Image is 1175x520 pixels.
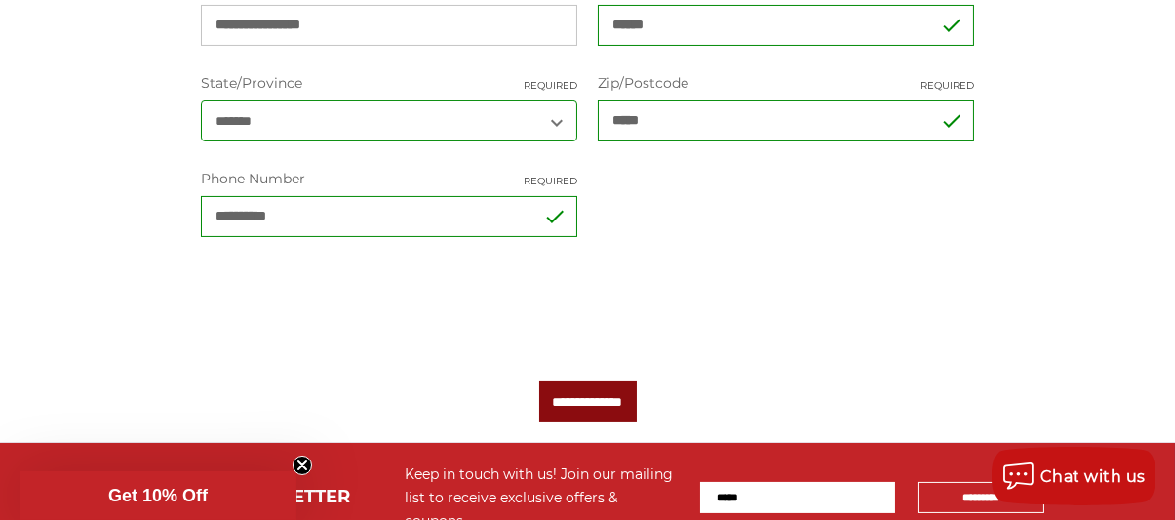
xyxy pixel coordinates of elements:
button: Close teaser [293,456,312,475]
iframe: reCAPTCHA [201,264,497,340]
span: Chat with us [1040,467,1146,486]
label: Phone Number [201,169,577,189]
label: Zip/Postcode [598,73,974,94]
label: State/Province [201,73,577,94]
span: Get 10% Off [108,486,208,505]
button: Chat with us [992,447,1155,505]
small: Required [920,78,974,93]
small: Required [524,174,577,188]
small: Required [524,78,577,93]
div: Get 10% OffClose teaser [20,471,296,520]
